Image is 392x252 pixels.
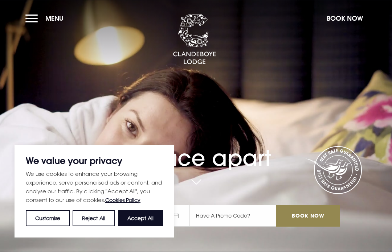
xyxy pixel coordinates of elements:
button: Customise [26,210,70,226]
h1: A place apart [52,129,340,171]
p: We value your privacy [26,156,163,165]
button: Reject All [73,210,115,226]
button: Menu [25,11,67,26]
span: Menu [45,14,64,22]
input: Book Now [276,205,340,227]
button: Book Now [323,11,367,26]
input: Have A Promo Code? [190,205,276,227]
p: We use cookies to enhance your browsing experience, serve personalised ads or content, and analys... [26,169,163,205]
div: We value your privacy [15,145,174,237]
button: Accept All [118,210,163,226]
a: Cookies Policy [105,197,140,203]
img: Clandeboye Lodge [173,14,216,65]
